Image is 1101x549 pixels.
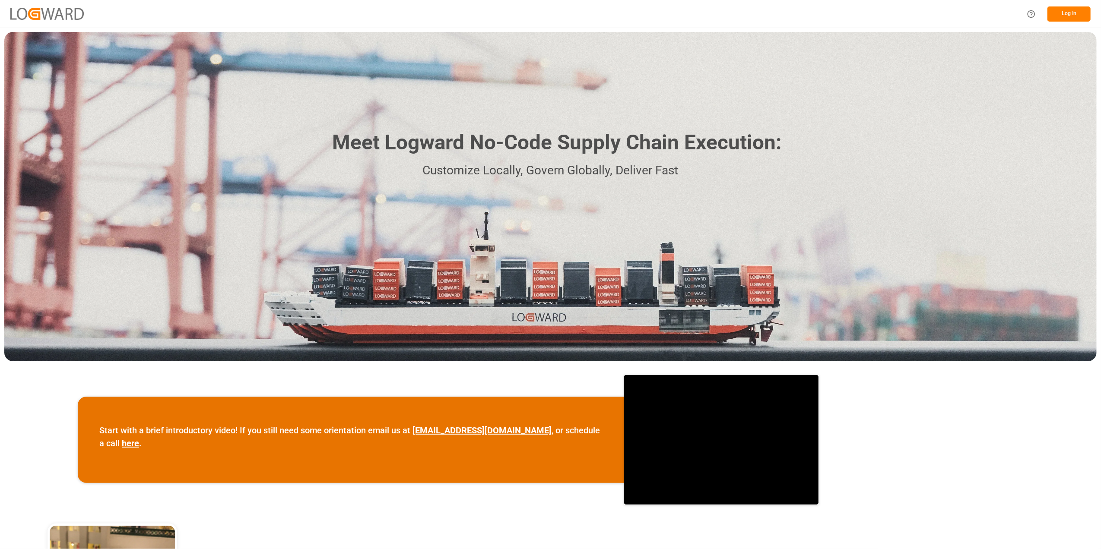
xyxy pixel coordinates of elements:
p: Start with a brief introductory video! If you still need some orientation email us at , or schedu... [99,424,603,450]
h1: Meet Logward No-Code Supply Chain Execution: [333,127,782,158]
a: [EMAIL_ADDRESS][DOMAIN_NAME] [412,425,552,435]
img: Logward_new_orange.png [10,8,84,19]
p: Customize Locally, Govern Globally, Deliver Fast [320,161,782,180]
a: here [122,438,139,448]
iframe: video [624,375,819,505]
